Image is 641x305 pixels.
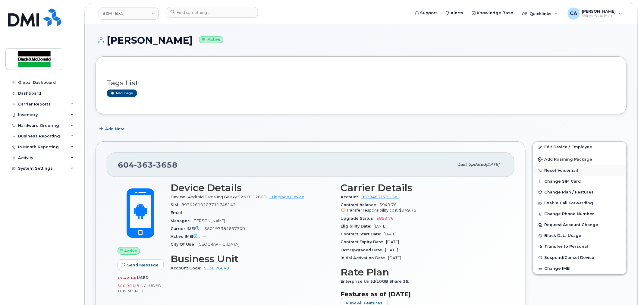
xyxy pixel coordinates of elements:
span: included this month [118,283,162,293]
span: [DATE] [385,248,398,252]
span: Suspend/Cancel Device [545,255,595,260]
span: Contract Expiry Date [341,240,386,244]
span: Carrier IMEI [171,226,204,231]
button: Enable Call Forwarding [533,198,627,209]
span: Account Code [171,266,204,270]
span: [DATE] [486,162,500,167]
span: Device [171,195,188,199]
a: 5138.76640 [204,266,229,270]
span: Active [124,248,137,254]
button: Change IMEI [533,263,627,274]
span: [PERSON_NAME] [193,219,225,223]
span: Change Plan / Features [545,190,594,194]
h3: Tags List [107,79,616,87]
span: Add Roaming Package [538,157,592,163]
h1: [PERSON_NAME] [96,35,627,46]
span: Email [171,210,185,215]
span: Manager [171,219,193,223]
h3: Rate Plan [341,267,504,278]
span: $899.76 [377,216,394,221]
span: Account [341,195,362,199]
button: Add Roaming Package [533,153,627,165]
span: [GEOGRAPHIC_DATA] [197,242,239,247]
span: Upgrade Status [341,216,377,221]
span: [DATE] [388,256,401,260]
span: Eligibility Date [341,224,374,228]
button: Block Data Usage [533,230,627,241]
span: Last updated [458,162,486,167]
span: Enterprise Unltd/10GB Share 36 [341,279,412,284]
span: — [185,210,189,215]
button: Add Note [96,123,130,134]
span: 89302610207711748142 [181,203,236,207]
h3: Business Unit [171,253,334,264]
span: SIM [171,203,181,207]
span: 363 [134,160,153,169]
span: Add Note [105,126,125,132]
span: $949.76 [341,203,504,213]
span: Active IMEI [171,234,203,239]
span: 17.42 GB [118,276,137,280]
button: Reset Voicemail [533,165,627,176]
a: Add tags [107,90,137,97]
span: Contract Start Date [341,232,384,236]
button: Change SIM Card [533,176,627,187]
button: Send Message [118,259,164,270]
span: 350197384657300 [204,226,245,231]
button: Transfer to Personal [533,241,627,252]
span: Contract balance [341,203,380,207]
span: 604 [118,160,178,169]
span: Last Upgraded Date [341,248,385,252]
span: Transfer responsibility cost [347,208,398,212]
span: used [137,275,149,280]
button: Change Phone Number [533,209,627,219]
a: Edit Device / Employee [533,142,627,152]
span: [DATE] [384,232,397,236]
span: [DATE] [374,224,387,228]
span: 3658 [153,160,178,169]
h3: Features as of [DATE] [341,291,504,298]
span: Android Samsung Galaxy S23 FE 128GB [188,195,267,199]
span: 500.00 MB [118,284,140,288]
span: — [203,234,206,239]
a: + Upgrade Device [269,195,304,199]
span: City Of Use [171,242,197,247]
button: Suspend/Cancel Device [533,252,627,263]
a: 0529483172 - Bell [362,195,400,199]
span: Send Message [127,262,159,268]
button: Change Plan / Features [533,187,627,198]
h3: Carrier Details [341,182,504,193]
span: Enable Call Forwarding [545,201,593,206]
small: Active [199,36,223,43]
span: $949.76 [399,208,416,212]
span: Initial Activation Date [341,256,388,260]
h3: Device Details [171,182,334,193]
button: Request Account Change [533,219,627,230]
span: [DATE] [386,240,399,244]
